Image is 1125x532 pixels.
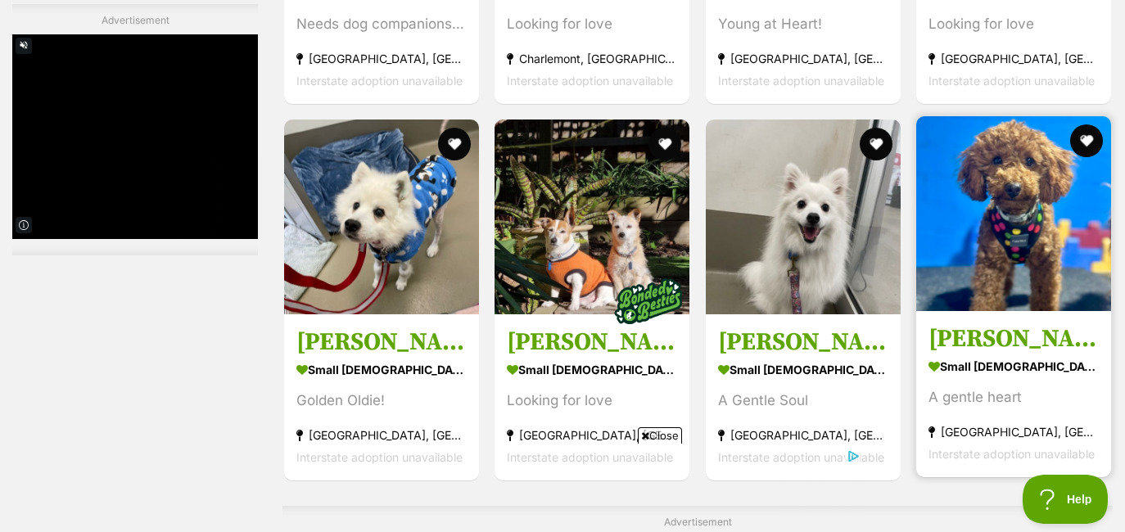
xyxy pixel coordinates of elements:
[718,326,888,357] h3: [PERSON_NAME]
[507,74,673,88] span: Interstate adoption unavailable
[718,389,888,411] div: A Gentle Soul
[860,128,892,160] button: favourite
[284,313,479,480] a: [PERSON_NAME] small [DEMOGRAPHIC_DATA] Dog Golden Oldie! [GEOGRAPHIC_DATA], [GEOGRAPHIC_DATA] Int...
[296,74,463,88] span: Interstate adoption unavailable
[928,420,1099,442] strong: [GEOGRAPHIC_DATA], [GEOGRAPHIC_DATA]
[649,128,682,160] button: favourite
[928,354,1099,377] strong: small [DEMOGRAPHIC_DATA] Dog
[12,4,258,255] div: Advertisement
[296,423,467,445] strong: [GEOGRAPHIC_DATA], [GEOGRAPHIC_DATA]
[718,47,888,70] strong: [GEOGRAPHIC_DATA], [GEOGRAPHIC_DATA]
[507,13,677,35] div: Looking for love
[296,47,467,70] strong: [GEOGRAPHIC_DATA], [GEOGRAPHIC_DATA]
[507,389,677,411] div: Looking for love
[495,119,689,314] img: Barney and Bruzier - Jack Russell Terrier x Chihuahua Dog
[284,119,479,314] img: Pasha - Japanese Spitz Dog
[12,34,258,239] iframe: Advertisement
[296,326,467,357] h3: [PERSON_NAME]
[928,13,1099,35] div: Looking for love
[916,116,1111,311] img: Rhett - Poodle (Toy) Dog
[296,13,467,35] div: Needs dog companionship
[928,47,1099,70] strong: [GEOGRAPHIC_DATA], [GEOGRAPHIC_DATA]
[718,423,888,445] strong: [GEOGRAPHIC_DATA], [GEOGRAPHIC_DATA]
[928,385,1099,408] div: A gentle heart
[718,449,884,463] span: Interstate adoption unavailable
[706,313,901,480] a: [PERSON_NAME] small [DEMOGRAPHIC_DATA] Dog A Gentle Soul [GEOGRAPHIC_DATA], [GEOGRAPHIC_DATA] Int...
[718,357,888,381] strong: small [DEMOGRAPHIC_DATA] Dog
[706,119,901,314] img: Kai - Japanese Spitz Dog
[507,357,677,381] strong: small [DEMOGRAPHIC_DATA] Dog
[495,313,689,480] a: [PERSON_NAME] and [PERSON_NAME] small [DEMOGRAPHIC_DATA] Dog Looking for love [GEOGRAPHIC_DATA], ...
[1023,475,1109,524] iframe: Help Scout Beacon - Open
[507,47,677,70] strong: Charlemont, [GEOGRAPHIC_DATA]
[718,13,888,35] div: Young at Heart!
[928,446,1095,460] span: Interstate adoption unavailable
[928,74,1095,88] span: Interstate adoption unavailable
[928,322,1099,354] h3: [PERSON_NAME]
[608,259,690,341] img: bonded besties
[507,326,677,357] h3: [PERSON_NAME] and [PERSON_NAME]
[638,427,682,444] span: Close
[507,423,677,445] strong: [GEOGRAPHIC_DATA], [GEOGRAPHIC_DATA]
[718,74,884,88] span: Interstate adoption unavailable
[264,450,861,524] iframe: Advertisement
[1070,124,1103,157] button: favourite
[438,128,471,160] button: favourite
[296,389,467,411] div: Golden Oldie!
[296,357,467,381] strong: small [DEMOGRAPHIC_DATA] Dog
[916,310,1111,476] a: [PERSON_NAME] small [DEMOGRAPHIC_DATA] Dog A gentle heart [GEOGRAPHIC_DATA], [GEOGRAPHIC_DATA] In...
